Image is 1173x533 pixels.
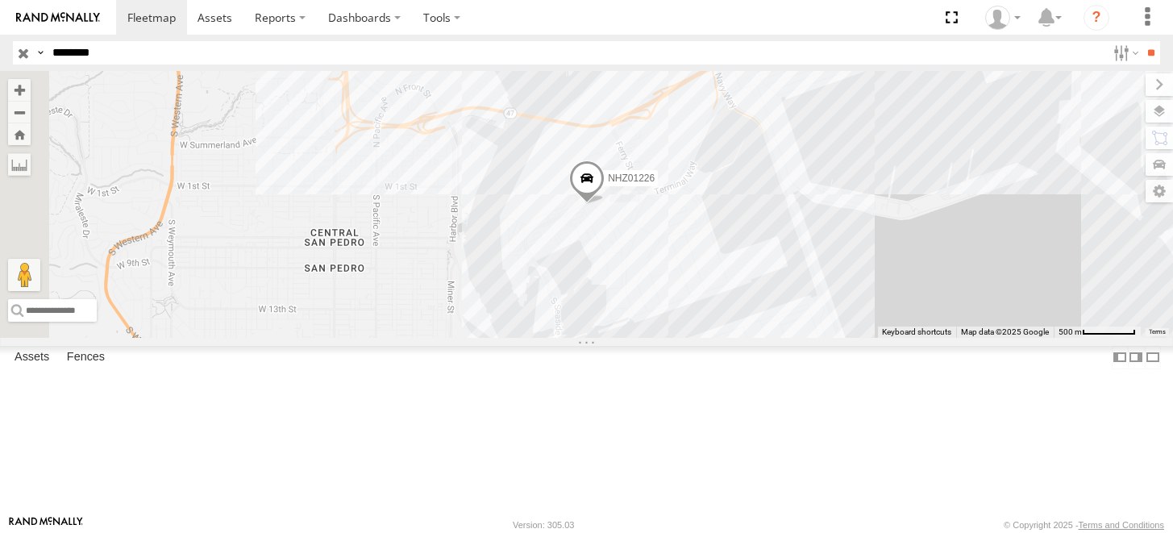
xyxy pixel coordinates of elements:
[8,79,31,101] button: Zoom in
[961,327,1049,336] span: Map data ©2025 Google
[8,123,31,145] button: Zoom Home
[1146,180,1173,202] label: Map Settings
[6,347,57,369] label: Assets
[59,347,113,369] label: Fences
[8,259,40,291] button: Drag Pegman onto the map to open Street View
[1145,346,1161,369] label: Hide Summary Table
[1079,520,1164,530] a: Terms and Conditions
[8,153,31,176] label: Measure
[1054,327,1141,338] button: Map Scale: 500 m per 63 pixels
[1004,520,1164,530] div: © Copyright 2025 -
[1128,346,1144,369] label: Dock Summary Table to the Right
[513,520,574,530] div: Version: 305.03
[608,173,655,185] span: NHZ01226
[1084,5,1109,31] i: ?
[980,6,1026,30] div: Zulema McIntosch
[1059,327,1082,336] span: 500 m
[1107,41,1142,65] label: Search Filter Options
[1149,328,1166,335] a: Terms
[16,12,100,23] img: rand-logo.svg
[8,101,31,123] button: Zoom out
[1112,346,1128,369] label: Dock Summary Table to the Left
[34,41,47,65] label: Search Query
[9,517,83,533] a: Visit our Website
[882,327,951,338] button: Keyboard shortcuts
